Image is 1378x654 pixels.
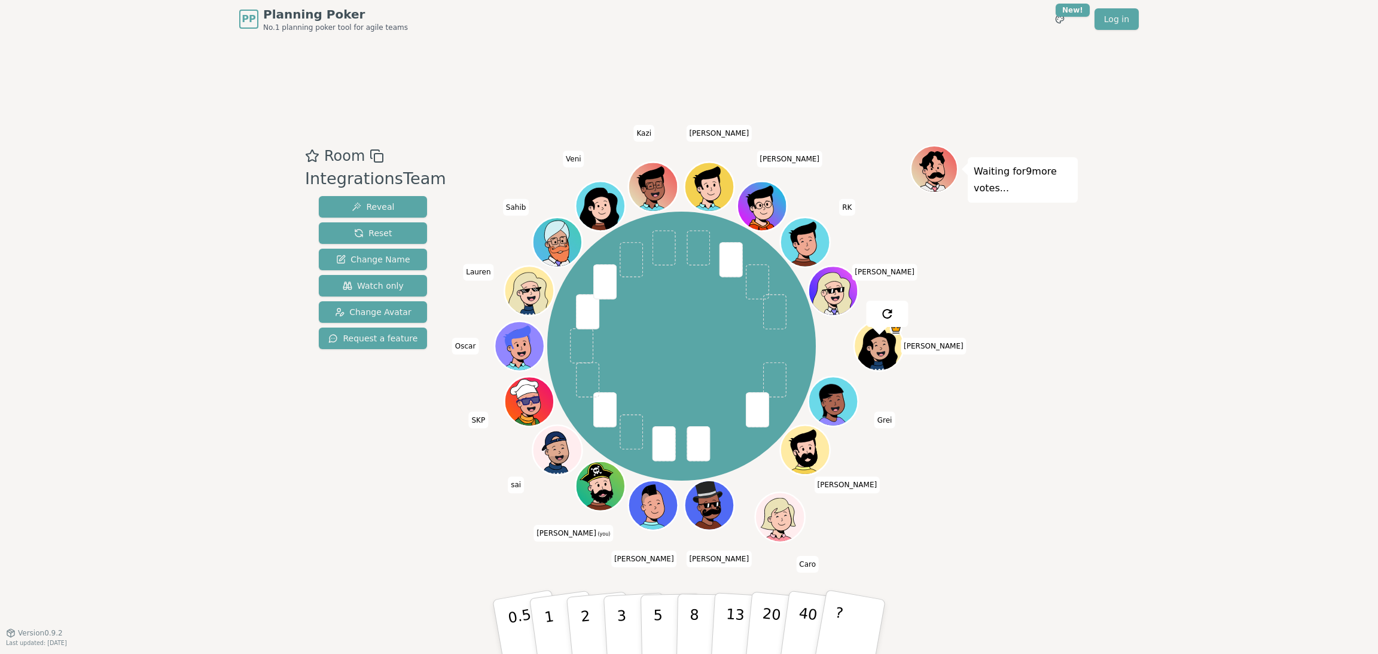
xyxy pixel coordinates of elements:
span: Click to change your name [852,264,917,280]
span: Click to change your name [686,551,752,567]
button: New! [1049,8,1071,30]
span: Click to change your name [901,338,967,354]
span: Click to change your name [508,476,524,493]
button: Change Name [319,249,427,270]
span: Request a feature [328,332,417,344]
span: Change Name [336,253,410,265]
img: reset [880,307,895,321]
span: Version 0.9.2 [18,628,63,638]
span: (you) [596,531,611,537]
span: Click to change your name [563,151,584,167]
span: Watch only [343,280,404,292]
button: Reset [319,222,427,244]
span: Reset [354,227,392,239]
span: Click to change your name [503,199,529,216]
span: Click to change your name [463,264,493,280]
span: Click to change your name [757,151,822,167]
span: Kate is the host [890,323,903,335]
button: Click to change your avatar [577,463,624,509]
span: Click to change your name [452,338,479,354]
span: Room [324,145,365,167]
div: New! [1056,4,1090,17]
span: Change Avatar [335,306,411,318]
span: Click to change your name [533,525,613,542]
button: Add as favourite [305,145,319,167]
span: Click to change your name [796,556,819,573]
span: Click to change your name [633,125,654,142]
span: PP [242,12,255,26]
button: Change Avatar [319,301,427,323]
button: Request a feature [319,328,427,349]
button: Version0.9.2 [6,628,63,638]
a: Log in [1095,8,1139,30]
span: Planning Poker [263,6,408,23]
span: Last updated: [DATE] [6,640,67,646]
span: Click to change your name [839,199,855,216]
button: Watch only [319,275,427,297]
p: Waiting for 9 more votes... [974,163,1072,197]
span: Click to change your name [469,412,489,429]
span: Click to change your name [814,476,880,493]
span: Click to change your name [611,551,677,567]
a: PPPlanning PokerNo.1 planning poker tool for agile teams [239,6,408,32]
div: IntegrationsTeam [305,167,446,191]
span: No.1 planning poker tool for agile teams [263,23,408,32]
span: Reveal [352,201,394,213]
span: Click to change your name [874,412,895,429]
button: Reveal [319,196,427,218]
span: Click to change your name [686,125,752,142]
